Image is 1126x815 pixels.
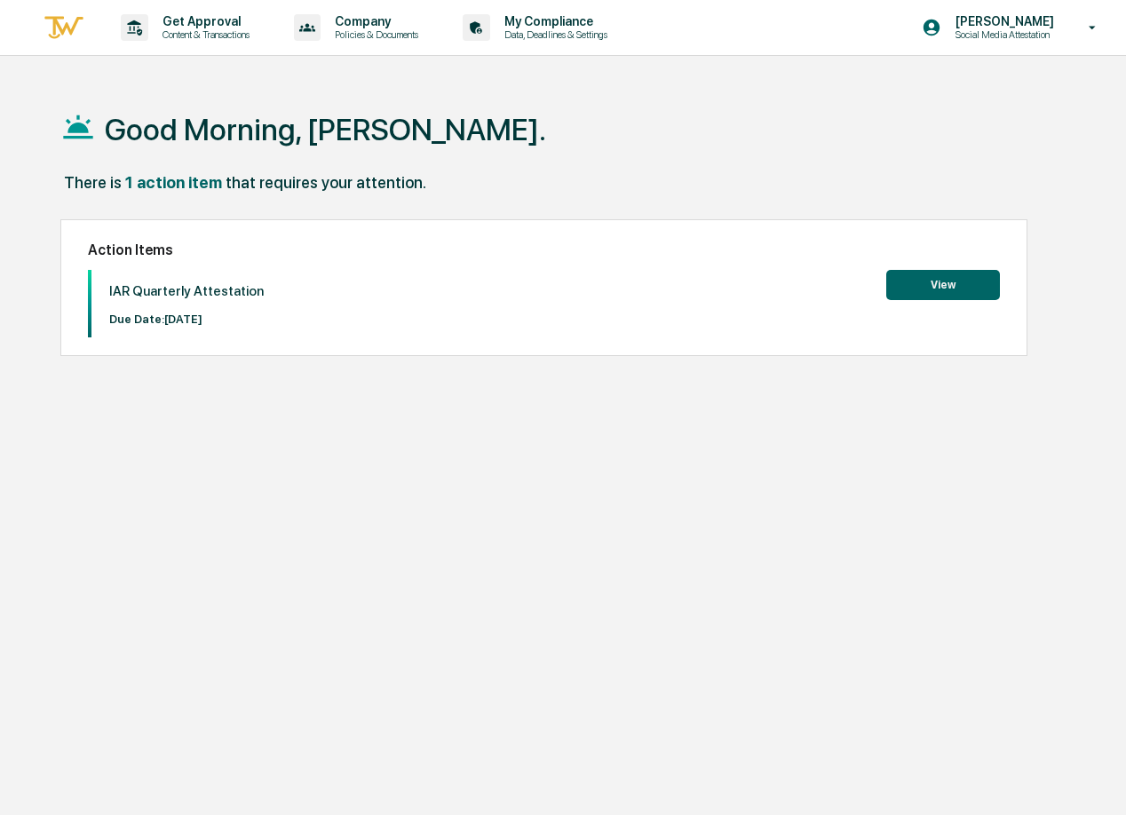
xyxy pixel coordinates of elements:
p: Due Date: [DATE] [109,313,264,326]
p: Data, Deadlines & Settings [490,28,616,41]
div: 1 action item [125,173,222,192]
img: logo [43,13,85,43]
div: that requires your attention. [226,173,426,192]
h2: Action Items [88,241,1000,258]
a: View [886,275,1000,292]
div: There is [64,173,122,192]
p: Social Media Attestation [941,28,1063,41]
p: Content & Transactions [148,28,258,41]
p: Company [321,14,427,28]
button: View [886,270,1000,300]
p: Get Approval [148,14,258,28]
p: IAR Quarterly Attestation [109,283,264,299]
p: My Compliance [490,14,616,28]
p: Policies & Documents [321,28,427,41]
p: [PERSON_NAME] [941,14,1063,28]
h1: Good Morning, [PERSON_NAME]. [105,112,546,147]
